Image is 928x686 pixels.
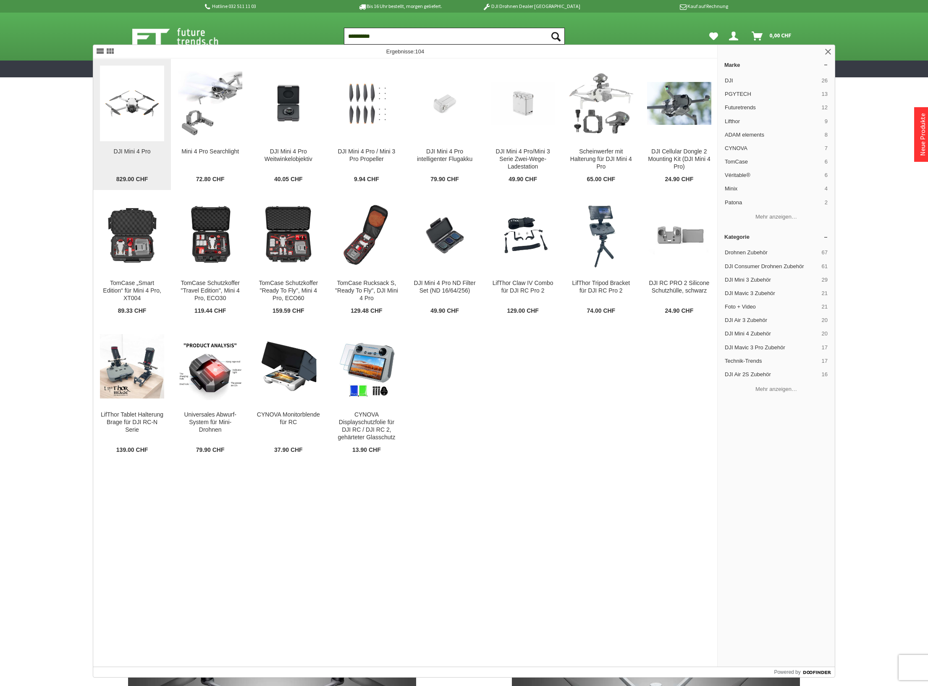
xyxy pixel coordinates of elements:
img: DJI Mini 4 Pro/Mini 3 Serie Zwei-Wege-Ladestation [491,82,555,125]
span: 79.90 CHF [430,176,459,183]
span: 37.90 CHF [274,446,303,454]
img: CYNOVA Monitorblende für RC [256,334,320,398]
span: 26 [822,77,828,84]
img: LifThor Tablet Halterung Brage für DJI RC-N Serie [100,334,164,398]
button: Mehr anzeigen… [721,210,831,224]
span: 72.80 CHF [196,176,225,183]
div: CYNOVA Monitorblende für RC [256,411,320,426]
span: 829.00 CHF [116,176,148,183]
span: 20 [822,330,828,338]
a: DJI Mini 4 Pro/Mini 3 Serie Zwei-Wege-Ladestation DJI Mini 4 Pro/Mini 3 Serie Zwei-Wege-Ladestati... [484,59,562,190]
img: TomCase Rucksack S, "Ready To Fly", DJI Mini 4 Pro [334,203,398,267]
a: Scheinwerfer mit Halterung für DJI Mini 4 Pro Scheinwerfer mit Halterung für DJI Mini 4 Pro 65.00... [562,59,640,190]
div: LifThor Tablet Halterung Brage für DJI RC-N Serie [100,411,164,434]
span: 29 [822,276,828,284]
img: TomCase Schutzkoffer "Ready To Fly", Mini 4 Pro, ECO60 [256,203,320,267]
img: LifThor Tripod Bracket für DJI RC Pro 2 [573,197,629,273]
span: DJI Air 2S Zubehör [725,371,818,378]
span: 7 [825,145,828,152]
span: 8 [825,131,828,139]
div: TomCase Schutzkoffer "Travel Edition", Mini 4 Pro, ECO30 [178,280,242,302]
span: DJI Air 3 Zubehör [725,317,818,324]
span: 17 [822,344,828,351]
span: Technik-Trends [725,357,818,365]
span: Powered by [774,668,800,676]
a: DJI Mini 4 Pro ND Filter Set (ND 16/64/256) DJI Mini 4 Pro ND Filter Set (ND 16/64/256) 49.90 CHF [406,190,484,322]
span: 20 [822,317,828,324]
span: 139.00 CHF [116,446,148,454]
p: Bis 16 Uhr bestellt, morgen geliefert. [335,1,466,11]
span: 21 [822,290,828,297]
span: TomCase [725,158,821,166]
div: CYNOVA Displayschutzfolie für DJI RC / DJI RC 2, gehärteter Glasschutz [334,411,398,441]
div: Mini 4 Pro Searchlight [178,148,242,156]
div: TomCase Rucksack S, "Ready To Fly", DJI Mini 4 Pro [334,280,398,302]
div: DJI Mini 4 Pro [100,148,164,156]
a: DJI Cellular Dongle 2 Mounting Kit (DJI Mini 4 Pro) DJI Cellular Dongle 2 Mounting Kit (DJI Mini ... [640,59,718,190]
span: 61 [822,263,828,270]
span: 79.90 CHF [196,446,225,454]
p: DJI Drohnen Dealer [GEOGRAPHIC_DATA] [466,1,597,11]
a: Meine Favoriten [705,28,722,45]
a: CYNOVA Monitorblende für RC CYNOVA Monitorblende für RC 37.90 CHF [249,322,327,461]
span: 65.00 CHF [587,176,615,183]
img: DJI Mini 4 Pro / Mini 3 Pro Propeller [334,78,398,129]
div: DJI Mini 4 Pro ND Filter Set (ND 16/64/256) [413,280,477,295]
span: 67 [822,249,828,256]
span: Véritable® [725,171,821,179]
a: Mini 4 Pro Searchlight Mini 4 Pro Searchlight 72.80 CHF [171,59,249,190]
div: DJI Mini 4 Pro / Mini 3 Pro Propeller [334,148,398,163]
img: CYNOVA Displayschutzfolie für DJI RC / DJI RC 2, gehärteter Glasschutz [334,334,398,398]
a: TomCase „Smart Edition“ für Mini 4 Pro, XT004 TomCase „Smart Edition“ für Mini 4 Pro, XT004 89.33... [93,190,171,322]
span: 104 [415,48,424,55]
a: Universales Abwurf-System für Mini-Drohnen Universales Abwurf-System für Mini-Drohnen 79.90 CHF [171,322,249,461]
img: DJI Mini 4 Pro Weitwinkelobjektiv [256,78,320,129]
a: Kategorie [718,230,835,243]
div: DJI Mini 4 Pro/Mini 3 Serie Zwei-Wege-Ladestation [491,148,555,171]
span: 13.90 CHF [352,446,381,454]
a: LifThor Tripod Bracket für DJI RC Pro 2 LifThor Tripod Bracket für DJI RC Pro 2 74.00 CHF [562,190,640,322]
a: DJI RC PRO 2 Silicone Schutzhülle, schwarz DJI RC PRO 2 Silicone Schutzhülle, schwarz 24.90 CHF [640,190,718,322]
img: Mini 4 Pro Searchlight [178,71,242,135]
button: Mehr anzeigen… [721,382,831,396]
span: 4 [825,185,828,193]
a: DJI Mini 4 Pro intelligenter Flugakku DJI Mini 4 Pro intelligenter Flugakku 79.90 CHF [406,59,484,190]
img: TomCase Schutzkoffer "Travel Edition", Mini 4 Pro, ECO30 [178,203,242,267]
img: TomCase „Smart Edition“ für Mini 4 Pro, XT004 [100,203,164,267]
div: LifThor Tripod Bracket für DJI RC Pro 2 [569,280,633,295]
span: 129.00 CHF [507,307,538,315]
span: 49.90 CHF [509,176,537,183]
span: 6 [825,171,828,179]
span: 49.90 CHF [430,307,459,315]
img: Shop Futuretrends - zur Startseite wechseln [132,26,237,47]
span: DJI Mavic 3 Pro Zubehör [725,344,818,351]
span: 159.59 CHF [273,307,304,315]
span: DJI Consumer Drohnen Zubehör [725,263,818,270]
img: LifThor Claw IV Combo für DJI RC Pro 2 [491,209,555,261]
div: DJI Cellular Dongle 2 Mounting Kit (DJI Mini 4 Pro) [647,148,711,171]
span: 119.44 CHF [194,307,226,315]
span: 16 [822,371,828,378]
span: 12 [822,104,828,111]
img: Universales Abwurf-System für Mini-Drohnen [178,332,242,400]
div: Scheinwerfer mit Halterung für DJI Mini 4 Pro [569,148,633,171]
img: DJI Cellular Dongle 2 Mounting Kit (DJI Mini 4 Pro) [647,82,711,125]
a: Warenkorb [748,28,796,45]
div: TomCase „Smart Edition“ für Mini 4 Pro, XT004 [100,280,164,302]
a: DJI Mini 4 Pro DJI Mini 4 Pro 829.00 CHF [93,59,171,190]
a: Powered by [774,667,835,677]
span: 6 [825,158,828,166]
span: 24.90 CHF [665,307,694,315]
span: PGYTECH [725,90,818,98]
span: ADAM elements [725,131,821,139]
span: 21 [822,303,828,311]
p: Kauf auf Rechnung [597,1,728,11]
input: Produkt, Marke, Kategorie, EAN, Artikelnummer… [344,28,565,45]
span: 129.48 CHF [351,307,382,315]
span: Foto + Video [725,303,818,311]
span: 17 [822,357,828,365]
span: 40.05 CHF [274,176,303,183]
a: CYNOVA Displayschutzfolie für DJI RC / DJI RC 2, gehärteter Glasschutz CYNOVA Displayschutzfolie ... [328,322,405,461]
img: Scheinwerfer mit Halterung für DJI Mini 4 Pro [569,73,633,134]
img: DJI Mini 4 Pro [100,71,164,135]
